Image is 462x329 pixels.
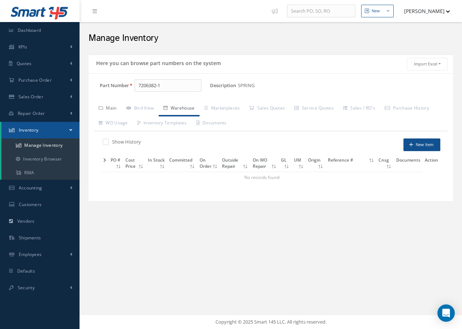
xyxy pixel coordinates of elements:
div: New [372,8,380,14]
th: Outside Repair [220,155,251,172]
span: Shipments [19,235,41,241]
th: Committed [167,155,197,172]
span: Accounting [19,185,42,191]
td: No records found [101,172,423,183]
input: Search PO, SO, RO [287,5,355,18]
th: Reference # [326,155,377,172]
a: RMA [1,166,80,180]
label: Part Number [89,83,129,88]
a: Main [94,101,121,116]
h5: Here you can browse part numbers on the system [94,58,221,67]
label: Show History [110,138,141,145]
a: Service Quotes [290,101,338,116]
a: Marketplaces [200,101,245,116]
span: SPRING [238,79,257,92]
a: Documents [192,116,231,131]
span: Sales Order [18,94,43,100]
span: Quotes [17,60,32,67]
a: Inventory Browser [1,152,80,166]
span: Purchase Order [18,77,52,83]
a: Bird View [121,101,159,116]
div: Open Intercom Messenger [437,304,455,322]
span: Defaults [17,268,35,274]
th: PO # [108,155,123,172]
h2: Manage Inventory [89,33,453,44]
span: Security [18,285,35,291]
a: WO Usage [94,116,133,131]
span: Customers [19,201,42,208]
button: Import Excel [407,58,448,70]
span: Repair Order [18,110,45,116]
a: Sales / RO's [338,101,380,116]
a: Sales Quotes [244,101,290,116]
th: Documents [394,155,423,172]
th: UM [292,155,306,172]
th: Action [423,155,440,172]
th: GL [279,155,292,172]
th: Cnsg [376,155,394,172]
a: Inventory Templates [133,116,192,131]
div: Copyright © 2025 Smart 145 LLC. All rights reserved. [87,319,455,326]
th: On WO Repair [251,155,279,172]
div: Show and not show all detail with stock [101,138,265,147]
a: Purchase History [380,101,434,116]
button: New Item [403,138,440,151]
span: Employees [19,251,42,257]
button: New [361,5,394,17]
span: KPIs [18,44,27,50]
label: Description [210,83,236,88]
span: Inventory [19,127,39,133]
a: Manage Inventory [1,138,80,152]
th: Cost Price [123,155,146,172]
a: Warehouse [159,101,200,116]
span: Vendors [17,218,35,224]
th: Origin [306,155,326,172]
th: On Order [197,155,220,172]
th: In Stock [146,155,167,172]
button: [PERSON_NAME] [397,4,450,18]
span: Dashboard [18,27,41,33]
a: Inventory [1,122,80,138]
